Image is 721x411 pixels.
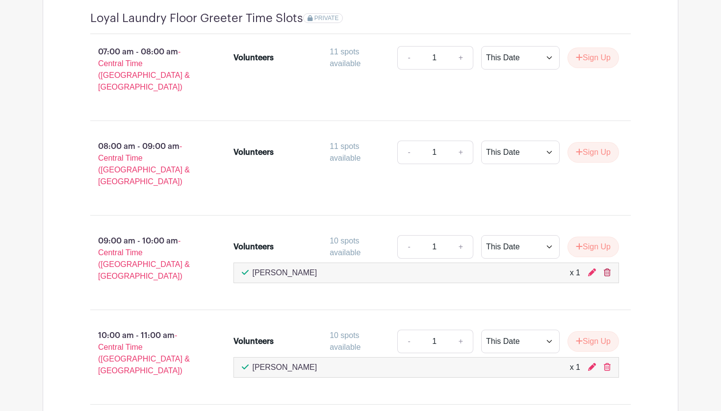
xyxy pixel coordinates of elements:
a: - [397,330,420,353]
p: [PERSON_NAME] [253,362,317,373]
div: 11 spots available [330,141,389,164]
div: Volunteers [233,336,274,347]
a: + [449,141,473,164]
p: 09:00 am - 10:00 am [75,231,218,286]
p: 07:00 am - 08:00 am [75,42,218,97]
button: Sign Up [567,331,619,352]
div: 10 spots available [330,235,389,259]
a: - [397,235,420,259]
div: 10 spots available [330,330,389,353]
p: 10:00 am - 11:00 am [75,326,218,381]
p: 08:00 am - 09:00 am [75,137,218,192]
button: Sign Up [567,237,619,257]
p: [PERSON_NAME] [253,267,317,279]
a: - [397,141,420,164]
div: x 1 [570,362,580,373]
a: - [397,46,420,70]
a: + [449,330,473,353]
a: + [449,46,473,70]
div: 11 spots available [330,46,389,70]
div: Volunteers [233,241,274,253]
div: Volunteers [233,146,274,158]
div: x 1 [570,267,580,279]
span: PRIVATE [314,15,339,22]
div: Volunteers [233,52,274,64]
h4: Loyal Laundry Floor Greeter Time Slots [90,11,303,25]
button: Sign Up [567,48,619,68]
button: Sign Up [567,142,619,163]
a: + [449,235,473,259]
